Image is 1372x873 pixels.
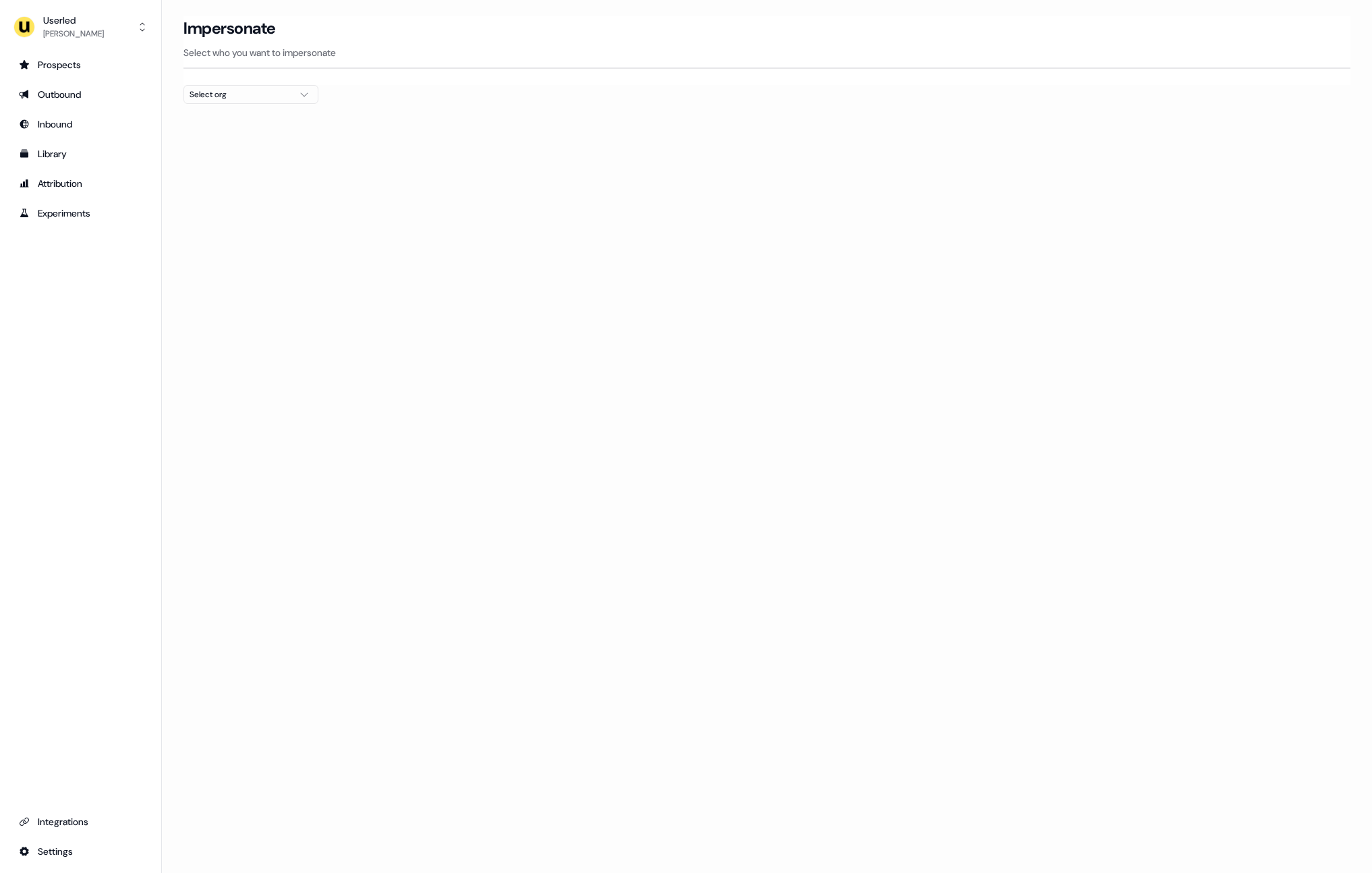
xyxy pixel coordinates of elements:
div: Outbound [19,88,142,101]
button: Userled[PERSON_NAME] [11,11,150,43]
div: Library [19,147,142,161]
div: Userled [43,13,104,27]
button: Select org [183,85,318,104]
a: Go to attribution [11,173,150,194]
a: Go to integrations [11,811,150,833]
a: Go to prospects [11,54,150,76]
div: Experiments [19,206,142,220]
div: Attribution [19,177,142,190]
div: Inbound [19,117,142,131]
a: Go to integrations [11,841,150,862]
h3: Impersonate [183,18,276,38]
a: Go to outbound experience [11,84,150,105]
div: Select org [190,88,291,101]
div: Integrations [19,815,142,828]
div: Prospects [19,58,142,72]
div: Settings [19,845,142,858]
a: Go to templates [11,143,150,165]
p: Select who you want to impersonate [183,46,1350,59]
div: [PERSON_NAME] [43,27,104,40]
a: Go to experiments [11,202,150,224]
a: Go to Inbound [11,113,150,135]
